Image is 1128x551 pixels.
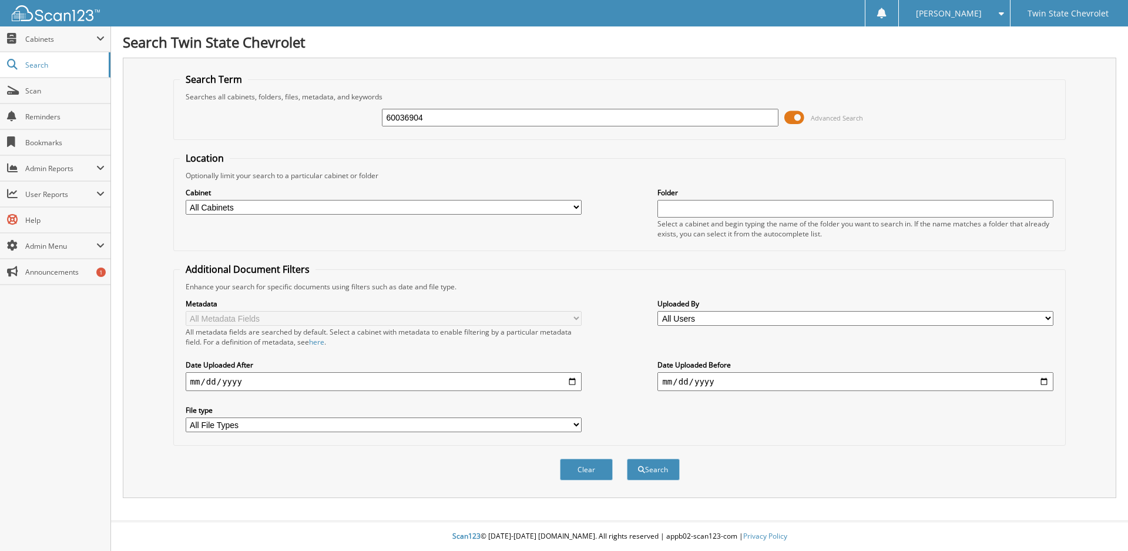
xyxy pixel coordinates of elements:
[25,34,96,44] span: Cabinets
[186,188,582,198] label: Cabinet
[25,138,105,148] span: Bookmarks
[123,32,1116,52] h1: Search Twin State Chevrolet
[180,171,1060,181] div: Optionally limit your search to a particular cabinet or folder
[452,531,481,541] span: Scan123
[657,219,1053,239] div: Select a cabinet and begin typing the name of the folder you want to search in. If the name match...
[12,5,100,21] img: scan123-logo-white.svg
[657,188,1053,198] label: Folder
[25,86,105,96] span: Scan
[180,73,248,86] legend: Search Term
[96,268,106,277] div: 1
[916,10,982,17] span: [PERSON_NAME]
[25,267,105,277] span: Announcements
[560,459,613,480] button: Clear
[186,299,582,309] label: Metadata
[111,522,1128,551] div: © [DATE]-[DATE] [DOMAIN_NAME]. All rights reserved | appb02-scan123-com |
[627,459,680,480] button: Search
[657,299,1053,309] label: Uploaded By
[180,282,1060,292] div: Enhance your search for specific documents using filters such as date and file type.
[180,152,230,165] legend: Location
[657,372,1053,391] input: end
[25,163,96,173] span: Admin Reports
[657,360,1053,370] label: Date Uploaded Before
[186,372,582,391] input: start
[186,360,582,370] label: Date Uploaded After
[180,263,315,276] legend: Additional Document Filters
[25,215,105,225] span: Help
[811,113,863,122] span: Advanced Search
[186,405,582,415] label: File type
[186,327,582,347] div: All metadata fields are searched by default. Select a cabinet with metadata to enable filtering b...
[25,60,103,70] span: Search
[180,92,1060,102] div: Searches all cabinets, folders, files, metadata, and keywords
[309,337,324,347] a: here
[25,241,96,251] span: Admin Menu
[743,531,787,541] a: Privacy Policy
[25,112,105,122] span: Reminders
[1028,10,1109,17] span: Twin State Chevrolet
[25,189,96,199] span: User Reports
